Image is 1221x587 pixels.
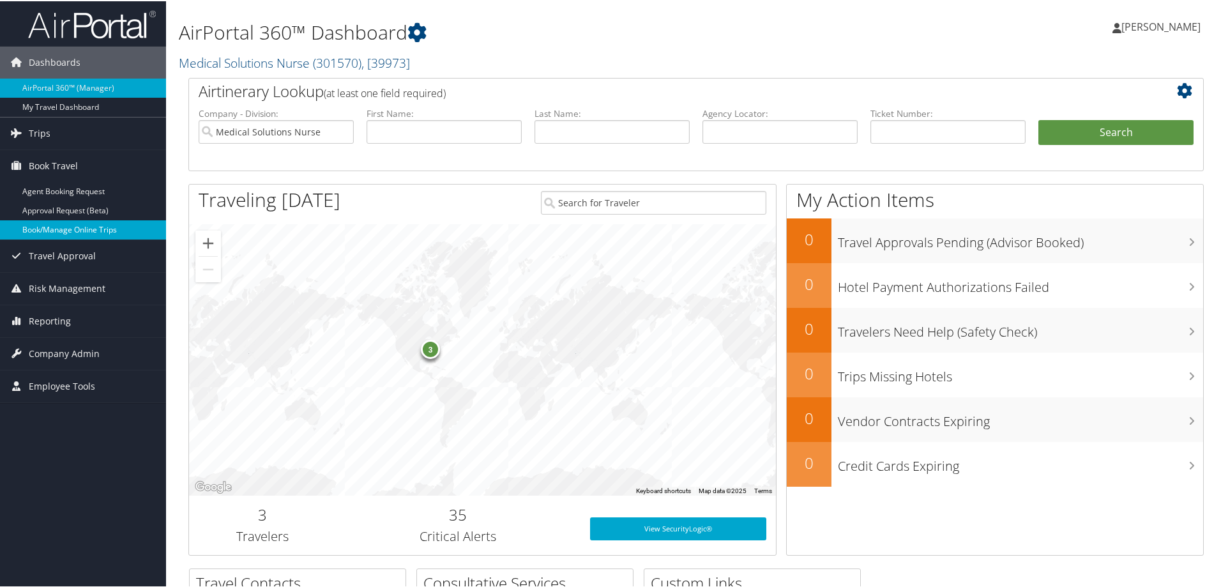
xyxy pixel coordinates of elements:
[1038,119,1194,144] button: Search
[838,405,1203,429] h3: Vendor Contracts Expiring
[787,227,831,249] h2: 0
[421,339,440,358] div: 3
[29,304,71,336] span: Reporting
[838,360,1203,385] h3: Trips Missing Hotels
[28,8,156,38] img: airportal-logo.png
[324,85,446,99] span: (at least one field required)
[590,516,766,539] a: View SecurityLogic®
[367,106,522,119] label: First Name:
[636,485,691,494] button: Keyboard shortcuts
[1112,6,1213,45] a: [PERSON_NAME]
[29,369,95,401] span: Employee Tools
[29,271,105,303] span: Risk Management
[192,478,234,494] img: Google
[29,149,78,181] span: Book Travel
[787,272,831,294] h2: 0
[787,307,1203,351] a: 0Travelers Need Help (Safety Check)
[754,486,772,493] a: Terms (opens in new tab)
[787,262,1203,307] a: 0Hotel Payment Authorizations Failed
[195,229,221,255] button: Zoom in
[535,106,690,119] label: Last Name:
[199,106,354,119] label: Company - Division:
[787,441,1203,485] a: 0Credit Cards Expiring
[29,116,50,148] span: Trips
[199,526,326,544] h3: Travelers
[361,53,410,70] span: , [ 39973 ]
[787,362,831,383] h2: 0
[179,18,868,45] h1: AirPortal 360™ Dashboard
[29,45,80,77] span: Dashboards
[345,503,571,524] h2: 35
[787,451,831,473] h2: 0
[838,271,1203,295] h3: Hotel Payment Authorizations Failed
[787,396,1203,441] a: 0Vendor Contracts Expiring
[702,106,858,119] label: Agency Locator:
[787,406,831,428] h2: 0
[541,190,766,213] input: Search for Traveler
[699,486,747,493] span: Map data ©2025
[192,478,234,494] a: Open this area in Google Maps (opens a new window)
[838,450,1203,474] h3: Credit Cards Expiring
[345,526,571,544] h3: Critical Alerts
[199,185,340,212] h1: Traveling [DATE]
[838,226,1203,250] h3: Travel Approvals Pending (Advisor Booked)
[199,503,326,524] h2: 3
[787,351,1203,396] a: 0Trips Missing Hotels
[179,53,410,70] a: Medical Solutions Nurse
[29,239,96,271] span: Travel Approval
[195,255,221,281] button: Zoom out
[1121,19,1201,33] span: [PERSON_NAME]
[870,106,1026,119] label: Ticket Number:
[787,185,1203,212] h1: My Action Items
[787,317,831,339] h2: 0
[313,53,361,70] span: ( 301570 )
[29,337,100,369] span: Company Admin
[838,316,1203,340] h3: Travelers Need Help (Safety Check)
[199,79,1109,101] h2: Airtinerary Lookup
[787,217,1203,262] a: 0Travel Approvals Pending (Advisor Booked)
